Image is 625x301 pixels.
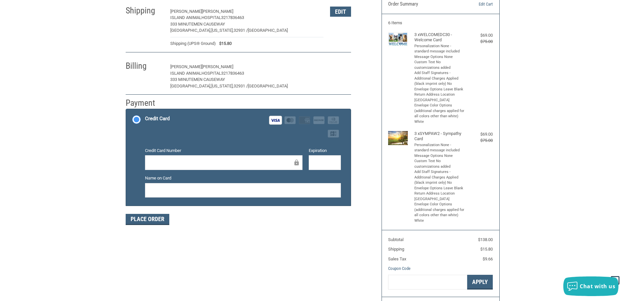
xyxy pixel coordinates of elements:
[388,247,404,252] span: Shipping
[234,28,248,33] span: 32931 /
[467,38,493,45] div: $75.00
[563,276,618,296] button: Chat with us
[459,1,493,8] a: Edit Cart
[248,84,288,88] span: [GEOGRAPHIC_DATA]
[414,44,465,54] li: Personalization None - standard message included
[234,84,248,88] span: 32931 /
[170,84,211,88] span: [GEOGRAPHIC_DATA],
[170,28,211,33] span: [GEOGRAPHIC_DATA],
[126,61,164,71] h2: Billing
[126,214,169,225] button: Place Order
[414,103,465,124] li: Envelope Color Options (additional charges applied for all colors other than white) White
[467,275,493,290] button: Apply
[414,87,465,92] li: Envelope Options Leave Blank
[388,256,406,261] span: Sales Tax
[414,202,465,223] li: Envelope Color Options (additional charges applied for all colors other than white) White
[221,15,244,20] span: 3217836463
[216,40,232,47] span: $15.80
[414,169,465,186] li: Add Staff Signatures - Additional Charges Applied (black imprint only) No
[202,64,233,69] span: [PERSON_NAME]
[414,131,465,142] h4: 3 x SYMPAW2 - Sympathy Card
[330,62,351,72] button: Edit
[414,159,465,169] li: Custom Text No customizations added
[414,153,465,159] li: Message Options None
[145,175,341,181] label: Name on Card
[170,64,202,69] span: [PERSON_NAME]
[388,1,459,8] h3: Order Summary
[388,275,467,290] input: Gift Certificate or Coupon Code
[126,98,164,108] h2: Payment
[170,22,225,27] span: 333 Minutemen Causeway
[170,71,221,76] span: Island AnimalHospital
[414,191,465,202] li: Return Address Location [GEOGRAPHIC_DATA]
[480,247,493,252] span: $15.80
[211,84,234,88] span: [US_STATE],
[414,54,465,60] li: Message Options None
[467,131,493,138] div: $69.00
[202,9,233,14] span: [PERSON_NAME]
[170,15,221,20] span: Island AnimalHospital
[145,147,302,154] label: Credit Card Number
[126,5,164,16] h2: Shipping
[414,92,465,103] li: Return Address Location [GEOGRAPHIC_DATA]
[211,28,234,33] span: [US_STATE],
[145,113,170,124] div: Credit Card
[330,7,351,17] button: Edit
[580,283,615,290] span: Chat with us
[248,28,288,33] span: [GEOGRAPHIC_DATA]
[467,137,493,144] div: $75.00
[414,186,465,191] li: Envelope Options Leave Blank
[414,32,465,43] h4: 3 x WELCOMEDC30 - Welcome Card
[221,71,244,76] span: 3217836463
[414,142,465,153] li: Personalization None - standard message included
[170,40,216,47] span: Shipping (UPS® Ground)
[414,70,465,87] li: Add Staff Signatures - Additional Charges Applied (black imprint only) No
[483,256,493,261] span: $9.66
[467,32,493,39] div: $69.00
[388,266,410,271] a: Coupon Code
[478,237,493,242] span: $138.00
[388,20,493,26] h3: 6 Items
[414,60,465,70] li: Custom Text No customizations added
[170,77,225,82] span: 333 Minutemen Causeway
[309,147,341,154] label: Expiration
[170,9,202,14] span: [PERSON_NAME]
[388,237,404,242] span: Subtotal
